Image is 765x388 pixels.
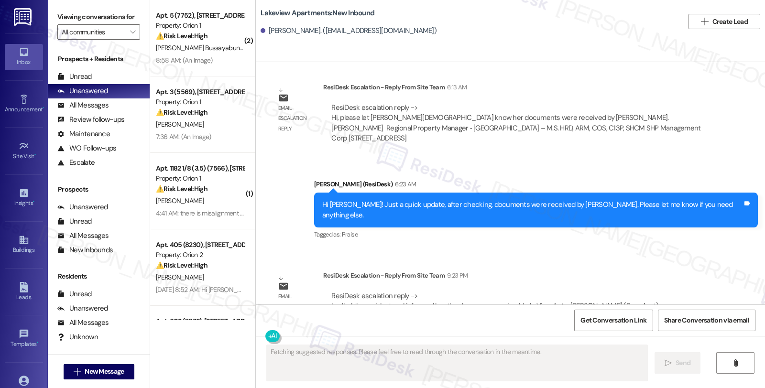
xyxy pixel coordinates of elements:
[57,10,140,24] label: Viewing conversations for
[156,163,244,173] div: Apt. 1182 1/8 (3.5) (7566), [STREET_ADDRESS]
[57,231,109,241] div: All Messages
[574,310,653,331] button: Get Conversation Link
[323,270,714,284] div: ResiDesk Escalation - Reply From Site Team
[655,352,701,374] button: Send
[658,310,755,331] button: Share Conversation via email
[156,108,208,117] strong: ⚠️ Risk Level: High
[57,129,110,139] div: Maintenance
[57,245,113,255] div: New Inbounds
[156,56,213,65] div: 8:58 AM: (An Image)
[5,279,43,305] a: Leads
[156,132,211,141] div: 7:36 AM: (An Image)
[580,315,646,325] span: Get Conversation Link
[57,318,109,328] div: All Messages
[156,240,244,250] div: Apt. 405 (8230), [STREET_ADDRESS][PERSON_NAME]
[57,202,108,212] div: Unanswered
[57,303,108,313] div: Unanswered
[701,18,708,25] i: 
[156,173,244,183] div: Property: Orion 1
[48,271,150,281] div: Residents
[445,270,468,280] div: 9:23 PM
[5,232,43,258] a: Buildings
[156,11,244,21] div: Apt. 5 (7752), [STREET_ADDRESS]
[34,151,36,158] span: •
[156,250,244,260] div: Property: Orion 2
[130,28,135,36] i: 
[37,339,38,346] span: •
[156,261,208,269] strong: ⚠️ Risk Level: High
[664,315,749,325] span: Share Conversation via email
[323,82,714,96] div: ResiDesk Escalation - Reply From Site Team
[48,184,150,194] div: Prospects
[342,230,358,238] span: Praise
[156,43,252,52] span: [PERSON_NAME] Bussayabuntoon
[267,345,647,381] textarea: Fetching suggested responses. Please feel free to read through the conversation in the meantime.
[57,72,92,82] div: Unread
[5,44,43,70] a: Inbox
[665,359,672,367] i: 
[278,291,316,322] div: Email escalation reply
[688,14,760,29] button: Create Lead
[156,120,204,129] span: [PERSON_NAME]
[712,17,748,27] span: Create Lead
[261,8,374,18] b: Lakeview Apartments: New Inbound
[43,105,44,111] span: •
[156,316,244,326] div: Apt. 603 (7679), [STREET_ADDRESS]
[331,103,700,143] div: ResiDesk escalation reply -> Hi, please let [PERSON_NAME][DEMOGRAPHIC_DATA] know her documents we...
[57,100,109,110] div: All Messages
[57,332,98,342] div: Unknown
[278,103,316,134] div: Email escalation reply
[156,87,244,97] div: Apt. 3 (5569), [STREET_ADDRESS]
[62,24,125,40] input: All communities
[57,158,95,168] div: Escalate
[322,200,743,220] div: Hi [PERSON_NAME]! Just a quick update, after checking, documents were received by [PERSON_NAME]. ...
[156,32,208,40] strong: ⚠️ Risk Level: High
[331,291,658,321] div: ResiDesk escalation reply -> I called the resident and informed her the docs were received. LakeV...
[5,326,43,352] a: Templates •
[64,364,134,379] button: New Message
[85,366,124,377] span: New Message
[156,196,204,205] span: [PERSON_NAME]
[74,368,81,376] i: 
[57,216,92,226] div: Unread
[732,359,739,367] i: 
[5,185,43,211] a: Insights •
[14,8,33,26] img: ResiDesk Logo
[57,115,124,125] div: Review follow-ups
[314,179,758,193] div: [PERSON_NAME] (ResiDesk)
[48,54,150,64] div: Prospects + Residents
[156,273,204,281] span: [PERSON_NAME]
[57,86,108,96] div: Unanswered
[445,82,467,92] div: 6:13 AM
[57,143,116,153] div: WO Follow-ups
[57,289,92,299] div: Unread
[314,227,758,241] div: Tagged as:
[393,179,416,189] div: 6:23 AM
[156,209,388,217] div: 4:41 AM: there is misalignment with the door. one of the doors is not connected at all
[676,358,690,368] span: Send
[261,26,437,36] div: [PERSON_NAME]. ([EMAIL_ADDRESS][DOMAIN_NAME])
[156,97,244,107] div: Property: Orion 1
[5,138,43,164] a: Site Visit •
[156,184,208,193] strong: ⚠️ Risk Level: High
[156,21,244,31] div: Property: Orion 1
[33,198,34,205] span: •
